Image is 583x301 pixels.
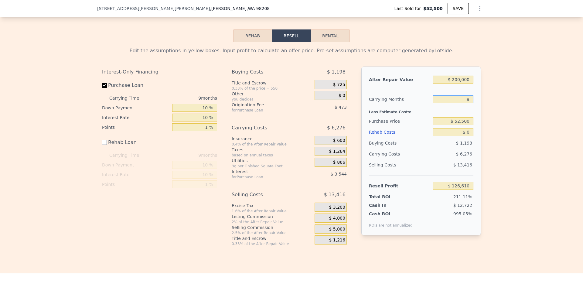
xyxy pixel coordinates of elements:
[394,5,423,12] span: Last Sold for
[233,29,272,42] button: Rehab
[369,74,430,85] div: After Repair Value
[369,94,430,105] div: Carrying Months
[232,235,312,241] div: Title and Escrow
[232,169,299,175] div: Interest
[369,202,407,208] div: Cash In
[335,105,347,110] span: $ 473
[232,224,312,231] div: Selling Commission
[102,67,217,77] div: Interest-Only Financing
[102,80,170,91] label: Purchase Loan
[232,147,312,153] div: Taxes
[232,153,312,158] div: based on annual taxes
[232,97,312,102] div: you decide!
[232,136,312,142] div: Insurance
[232,241,312,246] div: 0.33% of the After Repair Value
[369,127,430,138] div: Rehab Costs
[272,29,311,42] button: Resell
[333,82,345,87] span: $ 725
[329,205,345,210] span: $ 3,200
[232,86,312,91] div: 0.33% of the price + 550
[369,116,430,127] div: Purchase Price
[102,113,170,122] div: Interest Rate
[109,150,149,160] div: Carrying Time
[329,227,345,232] span: $ 5,000
[232,214,312,220] div: Listing Commission
[453,194,472,199] span: 211.11%
[369,159,430,170] div: Selling Costs
[369,105,473,116] div: Less Estimate Costs:
[474,2,486,15] button: Show Options
[102,83,107,88] input: Purchase Loan
[369,138,430,149] div: Buying Costs
[102,160,170,170] div: Down Payment
[453,211,472,216] span: 995.05%
[453,162,472,167] span: $ 13,416
[327,67,346,77] span: $ 1,198
[232,158,312,164] div: Utilities
[333,160,345,165] span: $ 866
[247,6,270,11] span: , WA 98208
[232,122,299,133] div: Carrying Costs
[453,203,472,208] span: $ 12,722
[330,172,346,176] span: $ 3,544
[311,29,350,42] button: Rental
[232,142,312,147] div: 0.4% of the After Repair Value
[102,137,170,148] label: Rehab Loan
[369,194,407,200] div: Total ROI
[232,80,312,86] div: Title and Escrow
[232,189,299,200] div: Selling Costs
[324,189,346,200] span: $ 13,416
[232,102,299,108] div: Origination Fee
[232,108,299,113] div: for Purchase Loan
[369,217,413,228] div: ROIs are not annualized
[329,149,345,154] span: $ 1,264
[102,103,170,113] div: Down Payment
[456,152,472,156] span: $ 6,276
[97,5,210,12] span: [STREET_ADDRESS][PERSON_NAME][PERSON_NAME]
[339,93,345,98] span: $ 0
[329,216,345,221] span: $ 4,000
[232,91,312,97] div: Other
[232,203,312,209] div: Excise Tax
[423,5,443,12] span: $52,500
[151,93,217,103] div: 9 months
[109,93,149,103] div: Carrying Time
[232,231,312,235] div: 2.5% of the After Repair Value
[232,67,299,77] div: Buying Costs
[369,149,407,159] div: Carrying Costs
[369,211,413,217] div: Cash ROI
[102,170,170,180] div: Interest Rate
[102,122,170,132] div: Points
[232,220,312,224] div: 2% of the After Repair Value
[102,47,481,54] div: Edit the assumptions in yellow boxes. Input profit to calculate an offer price. Pre-set assumptio...
[327,122,346,133] span: $ 6,276
[232,175,299,180] div: for Purchase Loan
[102,180,170,189] div: Points
[232,209,312,214] div: 1.6% of the After Repair Value
[102,140,107,145] input: Rehab Loan
[232,164,312,169] div: 3¢ per Finished Square Foot
[369,180,430,191] div: Resell Profit
[333,138,345,143] span: $ 600
[151,150,217,160] div: 9 months
[329,238,345,243] span: $ 1,216
[210,5,270,12] span: , [PERSON_NAME]
[456,141,472,145] span: $ 1,198
[448,3,469,14] button: SAVE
